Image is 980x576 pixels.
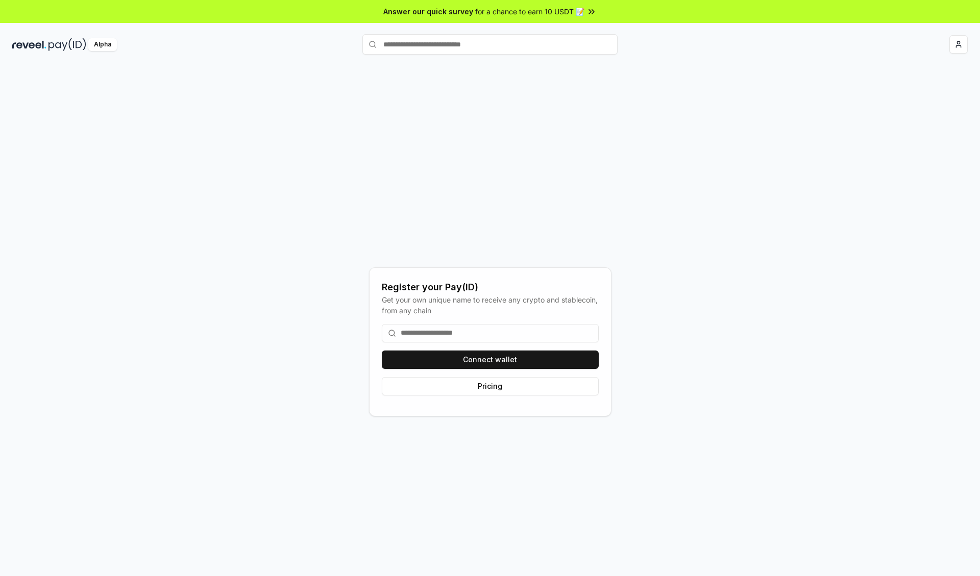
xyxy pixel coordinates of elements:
img: reveel_dark [12,38,46,51]
div: Alpha [88,38,117,51]
img: pay_id [48,38,86,51]
div: Get your own unique name to receive any crypto and stablecoin, from any chain [382,294,599,316]
button: Pricing [382,377,599,395]
span: for a chance to earn 10 USDT 📝 [475,6,584,17]
span: Answer our quick survey [383,6,473,17]
button: Connect wallet [382,350,599,369]
div: Register your Pay(ID) [382,280,599,294]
